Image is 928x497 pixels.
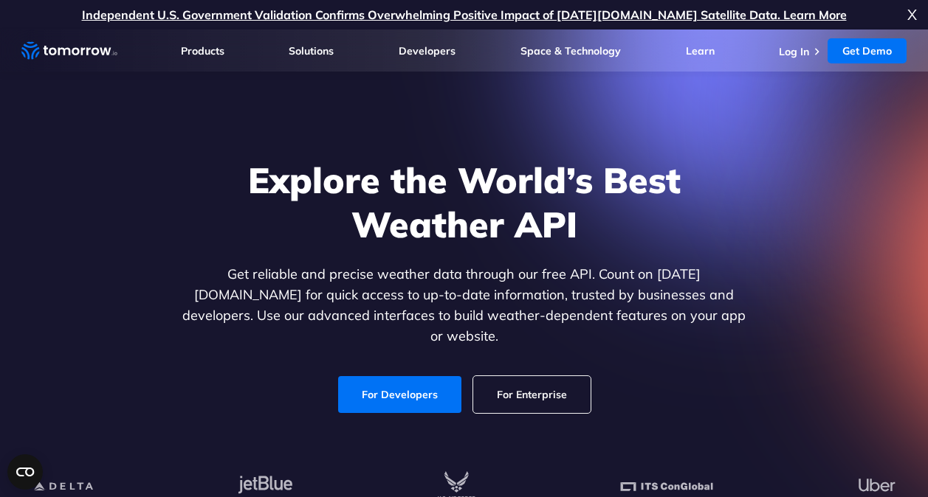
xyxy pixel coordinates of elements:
a: Space & Technology [520,44,621,58]
a: Learn [686,44,715,58]
a: Solutions [289,44,334,58]
a: Products [181,44,224,58]
a: Home link [21,40,117,62]
a: Log In [779,45,809,58]
button: Open CMP widget [7,454,43,490]
a: Developers [399,44,456,58]
p: Get reliable and precise weather data through our free API. Count on [DATE][DOMAIN_NAME] for quic... [179,264,749,347]
a: Get Demo [828,38,907,63]
a: For Enterprise [473,376,591,413]
a: For Developers [338,376,461,413]
h1: Explore the World’s Best Weather API [179,158,749,246]
a: Independent U.S. Government Validation Confirms Overwhelming Positive Impact of [DATE][DOMAIN_NAM... [82,7,847,22]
